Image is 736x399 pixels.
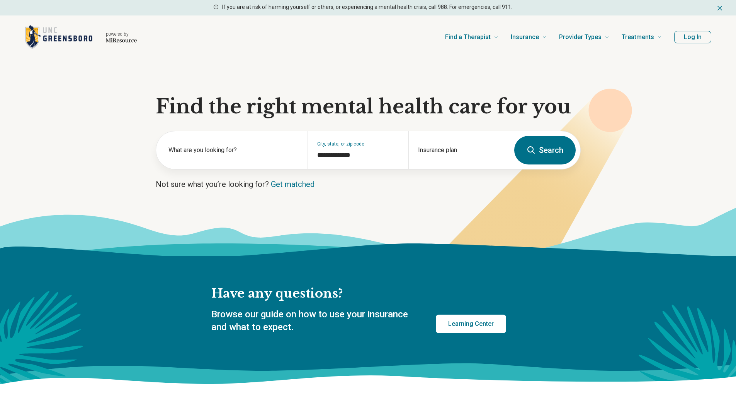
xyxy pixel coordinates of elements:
p: Not sure what you’re looking for? [156,179,581,190]
a: Provider Types [559,22,609,53]
button: Log In [674,31,711,43]
a: Treatments [622,22,662,53]
a: Get matched [271,180,314,189]
label: What are you looking for? [168,146,298,155]
span: Treatments [622,32,654,43]
h2: Have any questions? [211,286,506,302]
p: powered by [106,31,137,37]
span: Find a Therapist [445,32,491,43]
span: Provider Types [559,32,602,43]
span: Insurance [511,32,539,43]
p: Browse our guide on how to use your insurance and what to expect. [211,308,417,334]
a: Insurance [511,22,547,53]
a: Home page [25,25,137,50]
h1: Find the right mental health care for you [156,95,581,118]
a: Find a Therapist [445,22,498,53]
button: Dismiss [716,3,724,12]
a: Learning Center [436,315,506,333]
button: Search [514,136,576,164]
p: If you are at risk of harming yourself or others, or experiencing a mental health crisis, call 98... [222,3,512,11]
